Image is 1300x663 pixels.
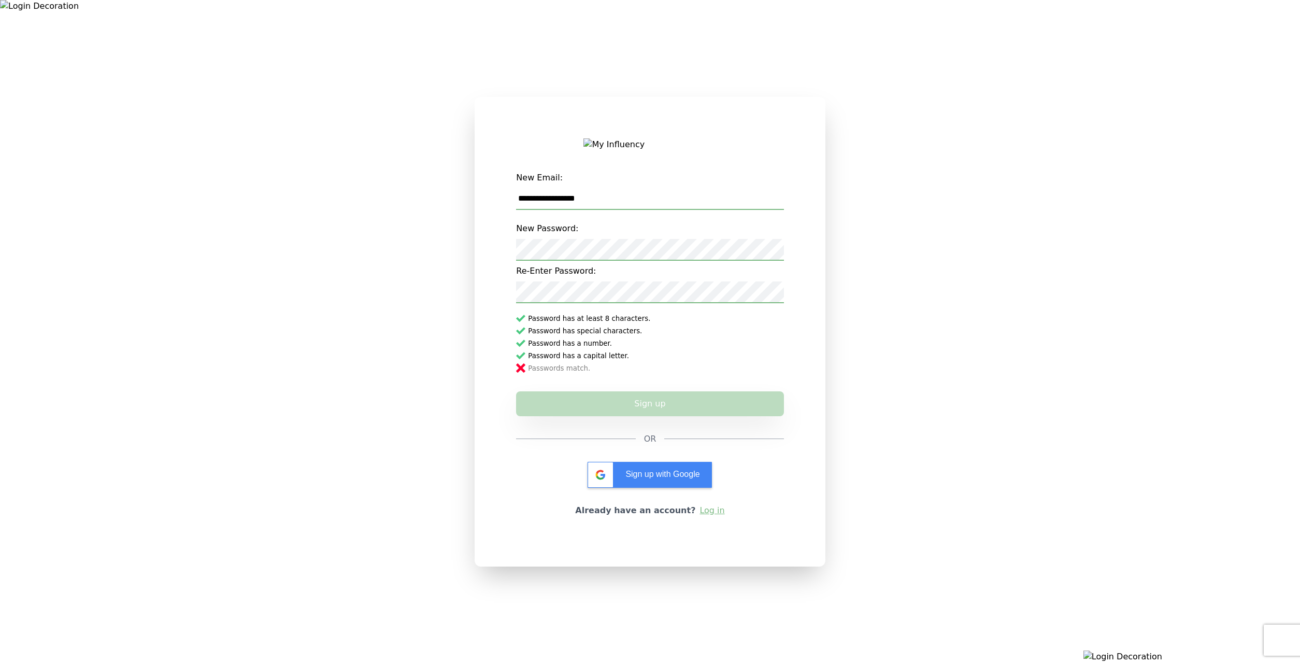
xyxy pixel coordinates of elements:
label: New Password: [516,218,783,239]
span: Password has a number. [528,337,783,349]
div: Sign up with Google [588,462,712,488]
span: Password has special characters. [528,325,783,336]
button: Sign up [516,391,783,416]
span: OR [644,433,656,445]
img: Login Decoration [1083,651,1300,663]
h2: Already have an account? [575,504,695,517]
label: Re-Enter Password: [516,261,783,281]
a: Log in [699,504,724,517]
img: My Influency [583,138,716,151]
span: Sign up with Google [625,470,699,478]
span: Password has a capital letter. [528,350,783,361]
label: New Email: [516,167,783,188]
span: Password has at least 8 characters. [528,313,783,324]
span: Passwords match. [528,362,783,374]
